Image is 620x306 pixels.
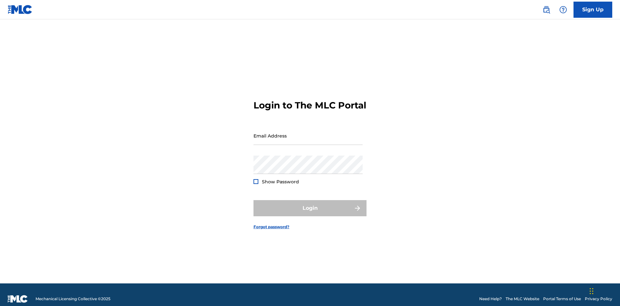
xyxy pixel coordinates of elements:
[479,296,502,302] a: Need Help?
[506,296,539,302] a: The MLC Website
[590,281,594,301] div: Drag
[8,295,28,303] img: logo
[573,2,612,18] a: Sign Up
[542,6,550,14] img: search
[262,179,299,185] span: Show Password
[36,296,110,302] span: Mechanical Licensing Collective © 2025
[540,3,553,16] a: Public Search
[585,296,612,302] a: Privacy Policy
[253,100,366,111] h3: Login to The MLC Portal
[588,275,620,306] iframe: Chat Widget
[8,5,33,14] img: MLC Logo
[543,296,581,302] a: Portal Terms of Use
[559,6,567,14] img: help
[557,3,570,16] div: Help
[253,224,289,230] a: Forgot password?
